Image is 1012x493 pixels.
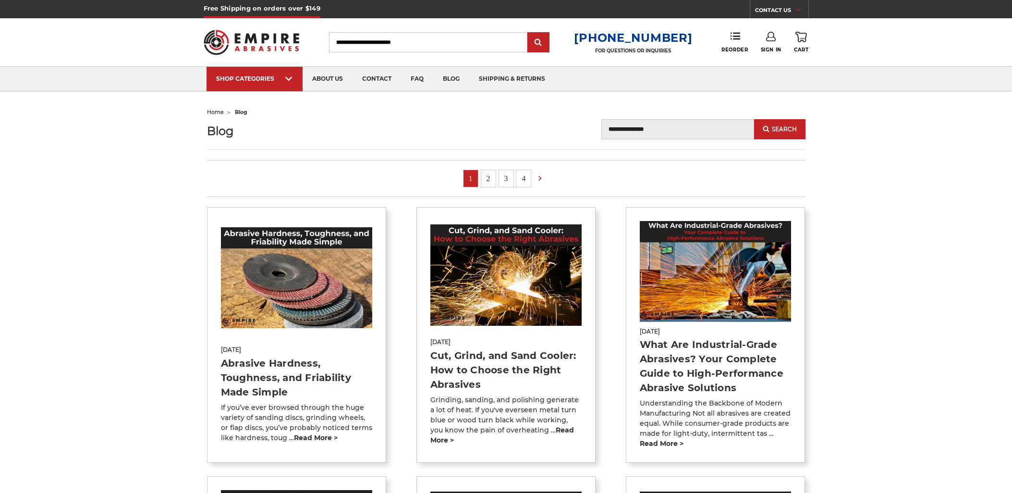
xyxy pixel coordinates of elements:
a: blog [433,67,469,91]
img: Cut, Grind, and Sand Cooler: How to Choose the Right Abrasives [430,224,582,325]
img: Abrasive Hardness, Toughness, and Friability Made Simple [221,227,373,328]
a: 4 [516,170,531,187]
a: read more > [640,439,683,448]
button: Search [754,119,805,139]
a: about us [303,67,353,91]
span: Search [772,126,797,133]
a: [PHONE_NUMBER] [574,31,692,45]
div: SHOP CATEGORIES [216,75,293,82]
a: Abrasive Hardness, Toughness, and Friability Made Simple [221,357,351,398]
input: Submit [529,33,548,52]
a: read more > [430,426,574,444]
img: Empire Abrasives [204,24,300,61]
a: Cart [794,32,808,53]
p: FOR QUESTIONS OR INQUIRIES [574,48,692,54]
span: [DATE] [221,345,373,354]
a: home [207,109,224,115]
p: If you’ve ever browsed through the huge variety of sanding discs, grinding wheels, or flap discs,... [221,403,373,443]
a: Cut, Grind, and Sand Cooler: How to Choose the Right Abrasives [430,350,576,390]
span: [DATE] [640,327,792,336]
a: contact [353,67,401,91]
img: What Are Industrial-Grade Abrasives? Your Complete Guide to High-Performance Abrasive Solutions [640,221,792,322]
a: 3 [499,170,513,187]
p: Grinding, sanding, and polishing generate a lot of heat. If you've everseen metal turn blue or wo... [430,395,582,445]
a: CONTACT US [755,5,808,18]
a: What Are Industrial-Grade Abrasives? Your Complete Guide to High-Performance Abrasive Solutions [640,339,783,394]
a: 1 [463,170,478,187]
span: Reorder [721,47,748,53]
a: shipping & returns [469,67,555,91]
a: faq [401,67,433,91]
span: Cart [794,47,808,53]
a: Reorder [721,32,748,52]
h1: Blog [207,124,387,137]
p: Understanding the Backbone of Modern Manufacturing Not all abrasives are created equal. While con... [640,398,792,449]
span: [DATE] [430,338,582,346]
a: read more > [294,433,338,442]
span: Sign In [761,47,781,53]
span: blog [235,109,247,115]
a: 2 [481,170,496,187]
